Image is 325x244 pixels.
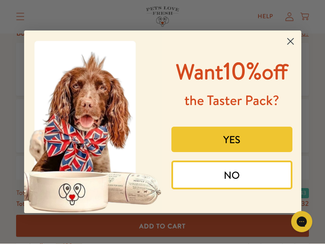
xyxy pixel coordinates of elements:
[24,31,163,213] img: 8afefe80-1ef6-417a-b86b-9520c2248d41.jpeg
[283,34,298,49] button: Close dialog
[171,127,292,152] button: YES
[262,58,288,87] span: off
[171,161,292,190] button: NO
[287,208,317,236] iframe: Gorgias live chat messenger
[176,58,223,87] span: Want
[185,91,279,110] span: the Taster Pack?
[176,55,288,87] span: 10%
